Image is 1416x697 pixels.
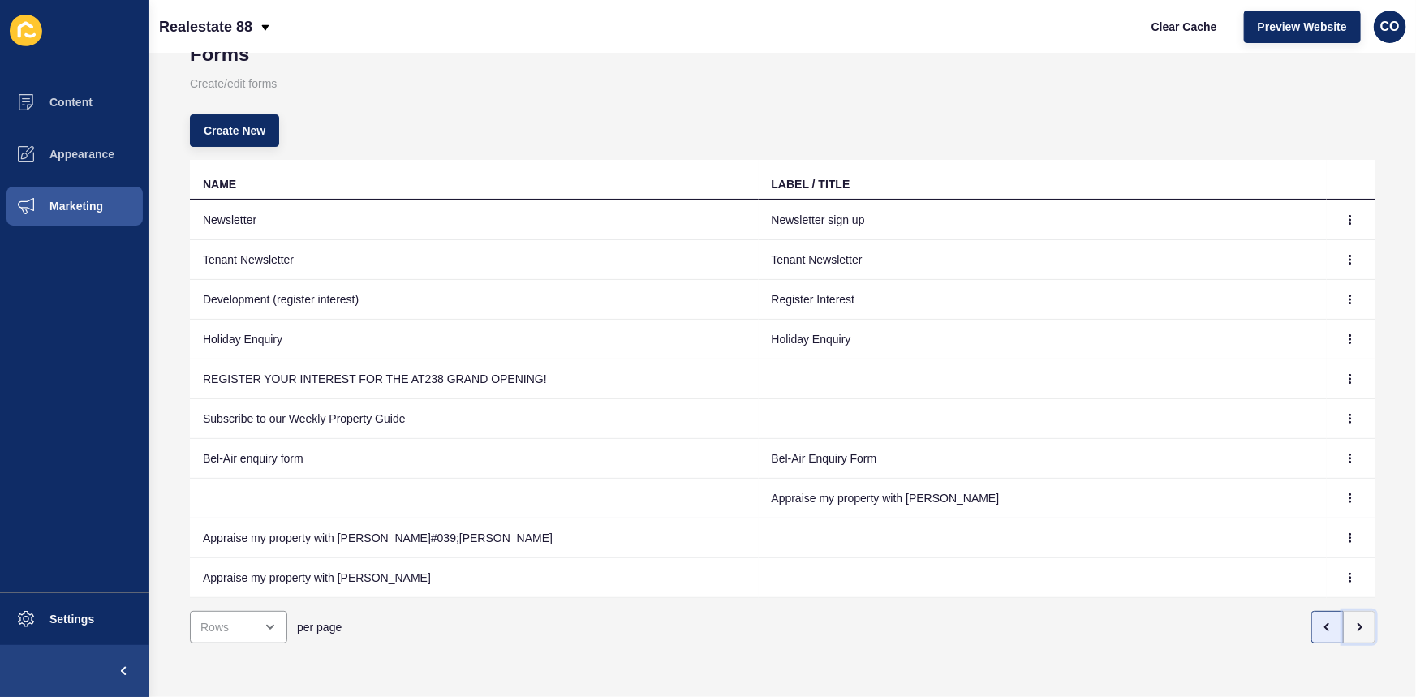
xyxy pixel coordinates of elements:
span: Clear Cache [1151,19,1217,35]
div: NAME [203,176,236,192]
td: Development (register interest) [190,280,759,320]
button: Create New [190,114,279,147]
span: CO [1380,19,1400,35]
p: Realestate 88 [159,6,252,47]
div: LABEL / TITLE [772,176,850,192]
td: Bel-Air Enquiry Form [759,439,1328,479]
td: Tenant Newsletter [190,240,759,280]
td: Newsletter [190,200,759,240]
div: open menu [190,611,287,643]
td: Bel-Air enquiry form [190,439,759,479]
span: per page [297,619,342,635]
span: Preview Website [1258,19,1347,35]
td: Holiday Enquiry [759,320,1328,359]
td: Register Interest [759,280,1328,320]
td: Appraise my property with [PERSON_NAME]#039;[PERSON_NAME] [190,518,759,558]
td: Appraise my property with [PERSON_NAME] [190,558,759,598]
td: REGISTER YOUR INTEREST FOR THE AT238 GRAND OPENING! [190,359,759,399]
td: Holiday Enquiry [190,320,759,359]
td: Newsletter sign up [759,200,1328,240]
td: Appraise my property with [PERSON_NAME] [759,479,1328,518]
button: Clear Cache [1138,11,1231,43]
button: Preview Website [1244,11,1361,43]
h1: Forms [190,43,1375,66]
p: Create/edit forms [190,66,1375,101]
span: Create New [204,123,265,139]
td: Tenant Newsletter [759,240,1328,280]
td: Subscribe to our Weekly Property Guide [190,399,759,439]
